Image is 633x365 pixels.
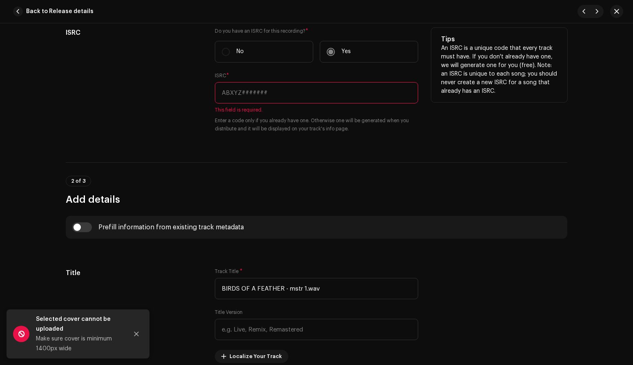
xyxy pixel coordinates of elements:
small: Enter a code only if you already have one. Otherwise one will be generated when you distribute an... [215,116,418,133]
span: This field is required. [215,107,418,113]
div: Make sure cover is minimum 1400px wide [36,334,122,354]
h3: Add details [66,193,567,206]
div: Prefill information from existing track metadata [98,224,244,231]
h5: Title [66,268,202,278]
h5: ISRC [66,28,202,38]
label: Track Title [215,268,243,275]
button: Localize Your Track [215,350,288,363]
span: Localize Your Track [230,348,282,365]
div: Selected cover cannot be uploaded [36,314,122,334]
button: Close [128,326,145,342]
h5: Tips [441,34,557,44]
label: Title Version [215,309,243,316]
p: Yes [341,47,351,56]
p: An ISRC is a unique code that every track must have. If you don't already have one, we will gener... [441,44,557,96]
label: Do you have an ISRC for this recording? [215,28,418,34]
input: ABXYZ####### [215,82,418,103]
input: Enter the name of the track [215,278,418,299]
p: No [236,47,244,56]
input: e.g. Live, Remix, Remastered [215,319,418,340]
label: ISRC [215,72,229,79]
